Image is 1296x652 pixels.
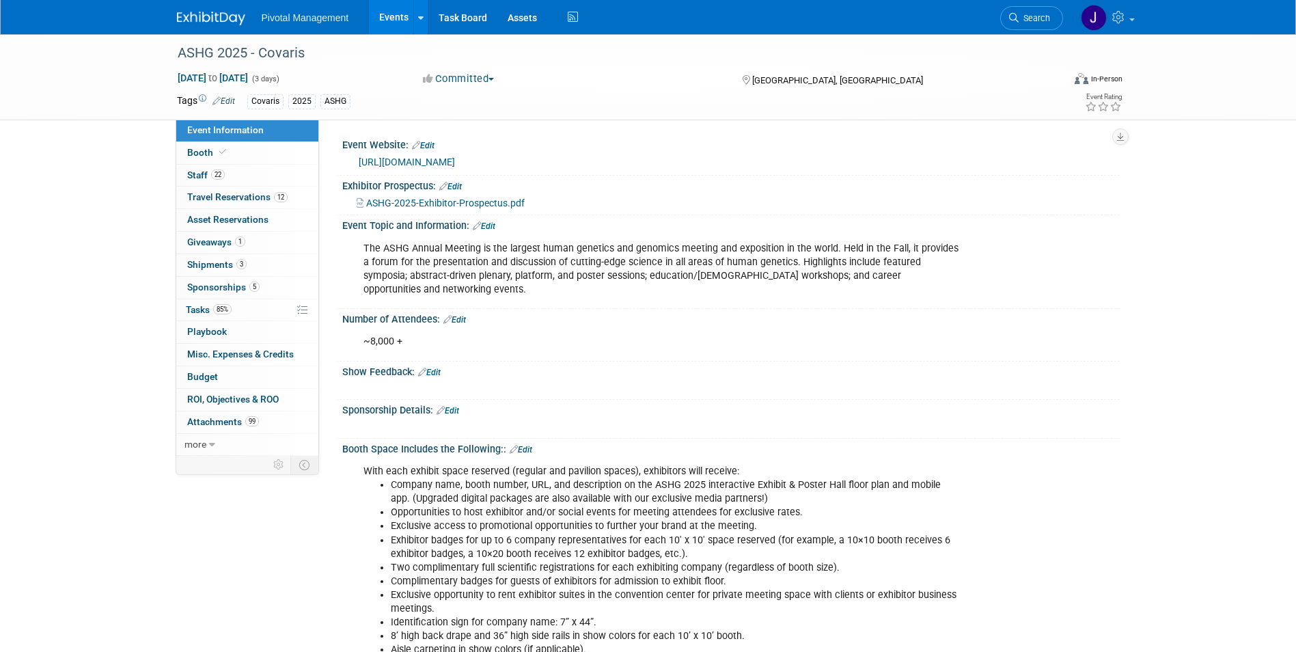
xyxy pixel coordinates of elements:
[418,368,441,377] a: Edit
[418,72,499,86] button: Committed
[1075,73,1088,84] img: Format-Inperson.png
[187,371,218,382] span: Budget
[473,221,495,231] a: Edit
[176,344,318,366] a: Misc. Expenses & Credits
[391,629,961,643] li: 8’ high back drape and 36” high side rails in show colors for each 10’ x 10’ booth.
[391,478,961,506] li: Company name, booth number, URL, and description on the ASHG 2025 interactive Exhibit & Poster Ha...
[412,141,435,150] a: Edit
[366,198,525,208] span: ASHG-2025-Exhibitor-Prospectus.pdf
[290,456,318,474] td: Toggle Event Tabs
[186,304,232,315] span: Tasks
[187,282,260,293] span: Sponsorships
[245,416,259,426] span: 99
[176,366,318,388] a: Budget
[176,434,318,456] a: more
[212,96,235,106] a: Edit
[187,326,227,337] span: Playbook
[439,182,462,191] a: Edit
[177,94,235,109] td: Tags
[176,389,318,411] a: ROI, Objectives & ROO
[176,299,318,321] a: Tasks85%
[391,588,961,616] li: Exclusive opportunity to rent exhibitor suites in the convention center for private meeting space...
[1081,5,1107,31] img: Jessica Gatton
[391,561,961,575] li: Two complimentary full scientific registrations for each exhibiting company (regardless of booth ...
[391,506,961,519] li: Opportunities to host exhibitor and/or social events for meeting attendees for exclusive rates.
[176,411,318,433] a: Attachments99
[274,192,288,202] span: 12
[176,187,318,208] a: Travel Reservations12
[1090,74,1122,84] div: In-Person
[982,71,1123,92] div: Event Format
[213,304,232,314] span: 85%
[187,169,225,180] span: Staff
[236,259,247,269] span: 3
[359,157,455,167] a: [URL][DOMAIN_NAME]
[219,148,226,156] i: Booth reservation complete
[288,94,316,109] div: 2025
[247,94,284,109] div: Covaris
[391,616,961,629] li: Identification sign for company name: 7” x 44”.
[342,215,1120,233] div: Event Topic and Information:
[249,282,260,292] span: 5
[342,400,1120,418] div: Sponsorship Details:
[187,124,264,135] span: Event Information
[391,519,961,533] li: Exclusive access to promotional opportunities to further your brand at the meeting.
[176,277,318,299] a: Sponsorships5
[173,41,1043,66] div: ASHG 2025 - Covaris
[187,147,229,158] span: Booth
[342,135,1120,152] div: Event Website:
[187,394,279,405] span: ROI, Objectives & ROO
[391,534,961,561] li: Exhibitor badges for up to 6 company representatives for each 10′ x 10′ space reserved (for examp...
[1019,13,1050,23] span: Search
[267,456,291,474] td: Personalize Event Tab Strip
[391,575,961,588] li: Complimentary badges for guests of exhibitors for admission to exhibit floor.
[206,72,219,83] span: to
[357,198,525,208] a: ASHG-2025-Exhibitor-Prospectus.pdf
[176,209,318,231] a: Asset Reservations
[235,236,245,247] span: 1
[1000,6,1063,30] a: Search
[752,75,923,85] span: [GEOGRAPHIC_DATA], [GEOGRAPHIC_DATA]
[176,142,318,164] a: Booth
[443,315,466,325] a: Edit
[211,169,225,180] span: 22
[354,328,969,355] div: ~8,000 +
[176,232,318,254] a: Giveaways1
[177,72,249,84] span: [DATE] [DATE]
[187,214,268,225] span: Asset Reservations
[176,321,318,343] a: Playbook
[354,235,969,303] div: The ASHG Annual Meeting is the largest human genetics and genomics meeting and exposition in the ...
[437,406,459,416] a: Edit
[1085,94,1122,100] div: Event Rating
[176,165,318,187] a: Staff22
[187,259,247,270] span: Shipments
[176,254,318,276] a: Shipments3
[262,12,349,23] span: Pivotal Management
[177,12,245,25] img: ExhibitDay
[187,236,245,247] span: Giveaways
[187,191,288,202] span: Travel Reservations
[187,349,294,359] span: Misc. Expenses & Credits
[342,439,1120,457] div: Booth Space Includes the Following::
[342,309,1120,327] div: Number of Attendees:
[187,416,259,427] span: Attachments
[320,94,350,109] div: ASHG
[342,362,1120,379] div: Show Feedback:
[342,176,1120,193] div: Exhibitor Prospectus:
[184,439,206,450] span: more
[510,445,532,454] a: Edit
[176,120,318,141] a: Event Information
[251,74,279,83] span: (3 days)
